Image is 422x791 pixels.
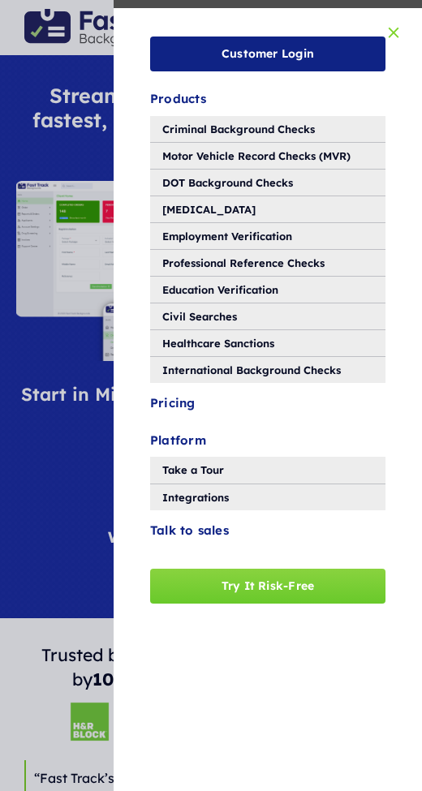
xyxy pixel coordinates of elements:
a: [MEDICAL_DATA] [150,196,385,222]
a: Criminal Background Checks [150,116,385,142]
span: Motor Vehicle Record Checks (MVR) [162,147,351,165]
a: Employment Verification [150,223,385,249]
a: International Background Checks [150,357,385,383]
a: Platform [150,425,385,458]
a: Healthcare Sanctions [150,330,385,356]
a: Integrations [150,484,385,510]
a: Education Verification [150,277,385,303]
span: International Background Checks [162,361,341,379]
span: Healthcare Sanctions [162,334,274,352]
span: Products [150,88,206,110]
button: Close [381,24,406,41]
span: Customer Login [222,47,314,61]
a: Motor Vehicle Record Checks (MVR) [150,143,385,169]
span: Professional Reference Checks [162,254,325,272]
span: Try It Risk-Free [222,579,314,593]
a: Professional Reference Checks [150,250,385,276]
span: Civil Searches [162,307,237,325]
span: Criminal Background Checks [162,120,315,138]
a: Take a Tour [150,457,385,483]
span: Integrations [162,488,229,506]
a: Try It Risk-Free [150,569,385,604]
span: Pricing [150,393,196,414]
a: Civil Searches [150,303,385,329]
a: DOT Background Checks [150,170,385,196]
span: DOT Background Checks [162,174,293,191]
a: Talk to sales [150,515,385,548]
span: [MEDICAL_DATA] [162,200,256,218]
nav: One Page [150,84,385,548]
span: Talk to sales [150,520,229,541]
a: Pricing [150,388,385,420]
span: Take a Tour [162,461,224,479]
a: Customer Login [150,37,385,71]
span: Platform [150,430,206,451]
span: Employment Verification [162,227,292,245]
span: Education Verification [162,281,278,299]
